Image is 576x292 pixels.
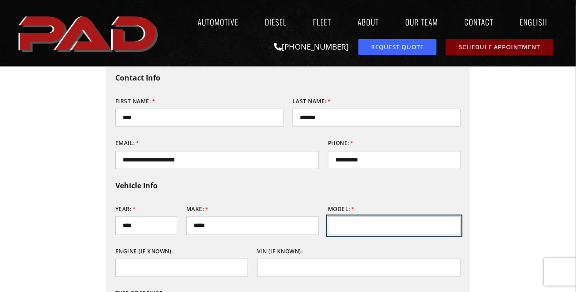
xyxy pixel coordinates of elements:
[511,11,561,32] a: English
[349,11,387,32] a: About
[459,44,540,50] span: Schedule Appointment
[328,202,355,216] label: Model:
[274,41,349,52] a: [PHONE_NUMBER]
[189,11,247,32] a: Automotive
[397,11,447,32] a: Our Team
[256,11,295,32] a: Diesel
[15,9,163,58] a: pro automotive and diesel home page
[257,244,303,259] label: VIN (if known):
[115,244,173,259] label: Engine (if known):
[163,11,561,32] nav: Menu
[304,11,340,32] a: Fleet
[186,202,209,216] label: Make:
[115,73,160,83] b: Contact Info
[371,44,424,50] span: Request Quote
[115,202,136,216] label: Year:
[328,136,354,151] label: Phone:
[358,39,437,55] a: request a service or repair quote
[446,39,553,55] a: schedule repair or service appointment
[115,181,158,191] b: Vehicle Info
[115,94,155,109] label: First Name:
[293,94,331,109] label: Last Name:
[15,9,163,58] img: The image shows the word "PAD" in bold, red, uppercase letters with a slight shadow effect.
[115,136,139,151] label: Email:
[456,11,502,32] a: Contact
